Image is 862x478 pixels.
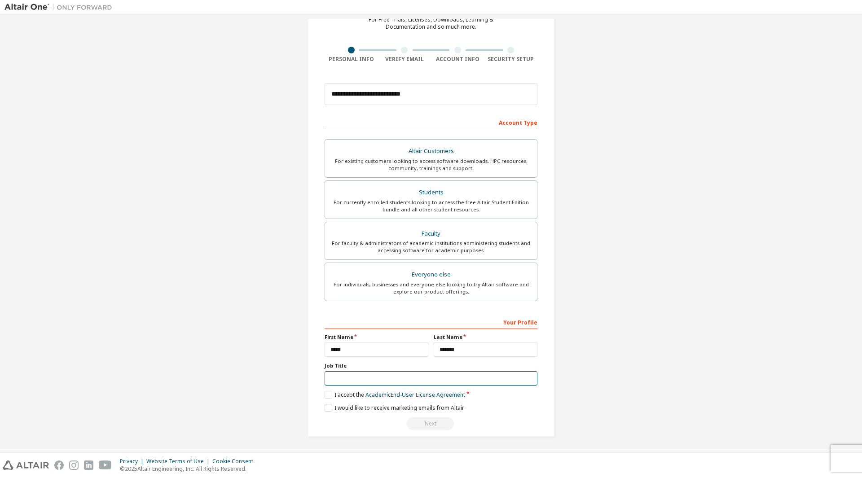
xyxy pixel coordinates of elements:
div: For individuals, businesses and everyone else looking to try Altair software and explore our prod... [330,281,532,295]
div: For currently enrolled students looking to access the free Altair Student Edition bundle and all ... [330,199,532,213]
div: Security Setup [484,56,538,63]
div: Account Info [431,56,484,63]
label: Job Title [325,362,537,369]
img: youtube.svg [99,460,112,470]
div: Personal Info [325,56,378,63]
div: For Free Trials, Licenses, Downloads, Learning & Documentation and so much more. [369,16,493,31]
img: linkedin.svg [84,460,93,470]
div: Students [330,186,532,199]
div: Privacy [120,458,146,465]
img: altair_logo.svg [3,460,49,470]
label: First Name [325,333,428,341]
a: Academic End-User License Agreement [365,391,465,399]
div: For existing customers looking to access software downloads, HPC resources, community, trainings ... [330,158,532,172]
label: I accept the [325,391,465,399]
div: Account Type [325,115,537,129]
img: instagram.svg [69,460,79,470]
div: Cookie Consent [212,458,259,465]
img: facebook.svg [54,460,64,470]
img: Altair One [4,3,117,12]
label: Last Name [434,333,537,341]
div: Faculty [330,228,532,240]
div: Everyone else [330,268,532,281]
div: Website Terms of Use [146,458,212,465]
div: Your Profile [325,315,537,329]
p: © 2025 Altair Engineering, Inc. All Rights Reserved. [120,465,259,473]
div: Altair Customers [330,145,532,158]
div: Read and acccept EULA to continue [325,417,537,430]
div: For faculty & administrators of academic institutions administering students and accessing softwa... [330,240,532,254]
div: Verify Email [378,56,431,63]
label: I would like to receive marketing emails from Altair [325,404,464,412]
